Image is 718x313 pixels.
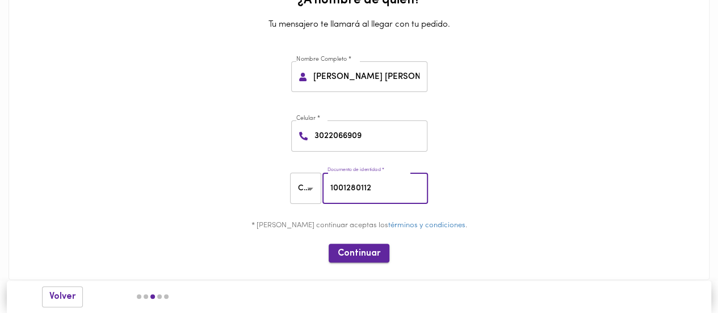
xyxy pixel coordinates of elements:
input: Pepito Perez [311,61,427,93]
button: Continuar [329,244,389,262]
span: Continuar [338,248,380,259]
iframe: Messagebird Livechat Widget [652,247,707,302]
p: Tu mensajero te llamará al llegar con tu pedido. [18,13,700,36]
input: 3173536843 [312,120,427,152]
span: Volver [49,291,75,302]
button: Volver [42,286,83,307]
div: CC [290,173,325,204]
p: * [PERSON_NAME] continuar aceptas los . [18,220,700,231]
a: términos y condiciones [388,222,465,229]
